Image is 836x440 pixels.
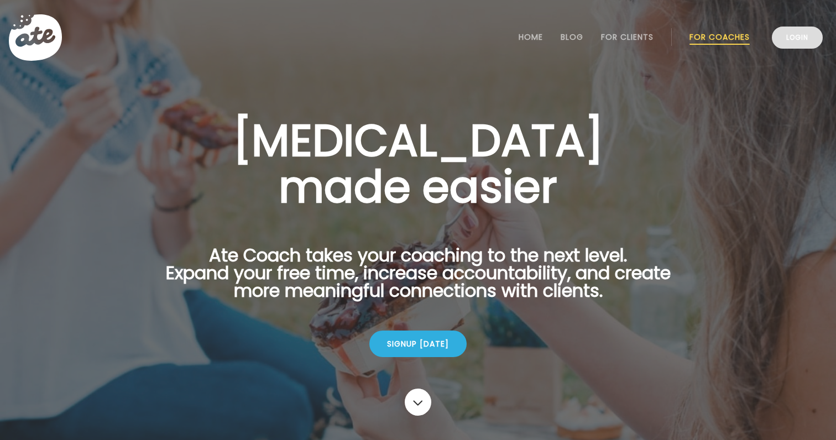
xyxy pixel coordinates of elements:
[772,27,823,49] a: Login
[519,33,543,41] a: Home
[148,247,688,313] p: Ate Coach takes your coaching to the next level. Expand your free time, increase accountability, ...
[148,117,688,210] h1: [MEDICAL_DATA] made easier
[689,33,750,41] a: For Coaches
[561,33,583,41] a: Blog
[601,33,654,41] a: For Clients
[369,331,467,357] div: Signup [DATE]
